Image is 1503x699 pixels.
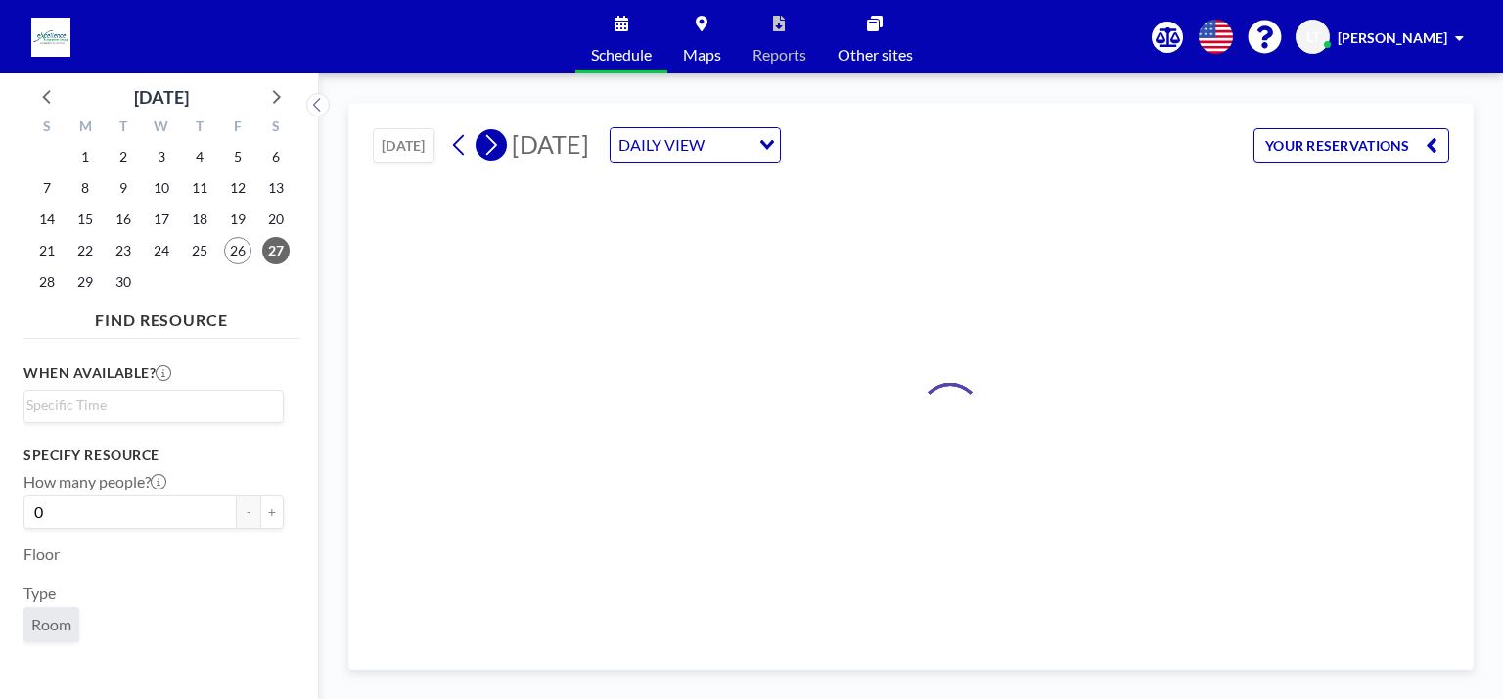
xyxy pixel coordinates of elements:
button: [DATE] [373,128,434,163]
h4: FIND RESOURCE [23,303,299,330]
button: YOUR RESERVATIONS [1253,128,1449,163]
input: Search for option [710,132,748,158]
span: LT [1306,28,1320,46]
label: Name [23,658,64,677]
div: T [180,116,218,141]
span: Saturday, September 27, 2025 [262,237,290,264]
span: [PERSON_NAME] [1338,29,1447,46]
span: Friday, September 12, 2025 [224,174,251,202]
div: S [28,116,67,141]
span: Other sites [838,47,913,63]
span: Monday, September 1, 2025 [71,143,99,170]
span: Wednesday, September 17, 2025 [148,206,175,233]
span: Tuesday, September 2, 2025 [110,143,137,170]
span: Wednesday, September 3, 2025 [148,143,175,170]
span: Thursday, September 25, 2025 [186,237,213,264]
div: M [67,116,105,141]
span: Tuesday, September 23, 2025 [110,237,137,264]
label: Floor [23,544,60,564]
span: Wednesday, September 10, 2025 [148,174,175,202]
span: Friday, September 26, 2025 [224,237,251,264]
h3: Specify resource [23,446,284,464]
span: Sunday, September 14, 2025 [33,206,61,233]
span: Thursday, September 4, 2025 [186,143,213,170]
div: T [105,116,143,141]
button: + [260,495,284,529]
span: Friday, September 19, 2025 [224,206,251,233]
span: Sunday, September 7, 2025 [33,174,61,202]
div: F [218,116,256,141]
span: Monday, September 29, 2025 [71,268,99,296]
div: [DATE] [134,83,189,111]
span: Saturday, September 6, 2025 [262,143,290,170]
input: Search for option [26,395,272,416]
div: Search for option [24,391,283,420]
span: Tuesday, September 9, 2025 [110,174,137,202]
span: Monday, September 22, 2025 [71,237,99,264]
span: Thursday, September 18, 2025 [186,206,213,233]
img: organization-logo [31,18,70,57]
label: Type [23,583,56,603]
span: Sunday, September 21, 2025 [33,237,61,264]
span: Saturday, September 20, 2025 [262,206,290,233]
div: S [256,116,295,141]
span: Tuesday, September 30, 2025 [110,268,137,296]
span: Monday, September 15, 2025 [71,206,99,233]
span: Sunday, September 28, 2025 [33,268,61,296]
span: Tuesday, September 16, 2025 [110,206,137,233]
div: Search for option [611,128,780,162]
span: Room [31,615,71,634]
button: - [237,495,260,529]
span: Maps [683,47,721,63]
span: Schedule [591,47,652,63]
span: [DATE] [512,129,589,159]
span: Wednesday, September 24, 2025 [148,237,175,264]
span: Monday, September 8, 2025 [71,174,99,202]
label: How many people? [23,472,166,491]
div: W [143,116,181,141]
span: DAILY VIEW [615,132,708,158]
span: Saturday, September 13, 2025 [262,174,290,202]
span: Reports [752,47,806,63]
span: Friday, September 5, 2025 [224,143,251,170]
span: Thursday, September 11, 2025 [186,174,213,202]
